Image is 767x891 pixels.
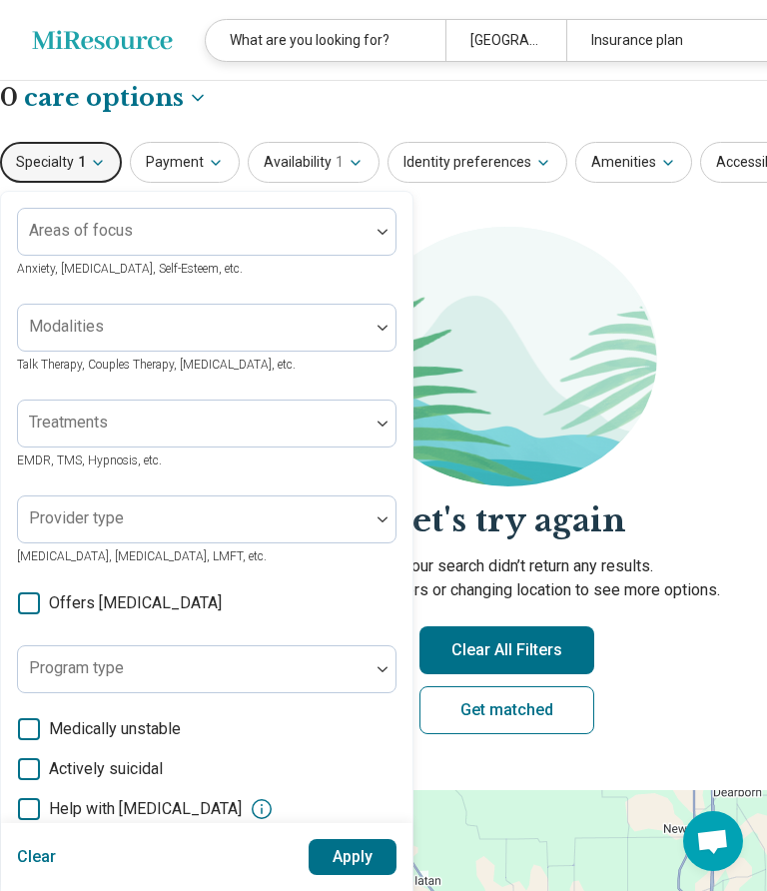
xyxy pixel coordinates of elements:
[49,717,181,741] span: Medically unstable
[29,413,108,432] label: Treatments
[336,152,344,173] span: 1
[387,142,567,183] button: Identity preferences
[248,142,380,183] button: Availability1
[17,839,57,875] button: Clear
[17,453,162,467] span: EMDR, TMS, Hypnosis, etc.
[130,142,240,183] button: Payment
[17,358,296,372] span: Talk Therapy, Couples Therapy, [MEDICAL_DATA], etc.
[29,221,133,240] label: Areas of focus
[309,839,397,875] button: Apply
[17,549,267,563] span: [MEDICAL_DATA], [MEDICAL_DATA], LMFT, etc.
[29,508,124,527] label: Provider type
[683,811,743,871] a: Open chat
[24,81,208,115] button: Care options
[445,20,565,61] div: [GEOGRAPHIC_DATA], KS 66048
[49,757,163,781] span: Actively suicidal
[419,686,594,734] a: Get matched
[29,317,104,336] label: Modalities
[206,20,445,61] div: What are you looking for?
[49,797,242,821] span: Help with [MEDICAL_DATA]
[419,626,594,674] button: Clear All Filters
[24,81,184,115] span: care options
[17,262,243,276] span: Anxiety, [MEDICAL_DATA], Self-Esteem, etc.
[78,152,86,173] span: 1
[29,658,124,677] label: Program type
[575,142,692,183] button: Amenities
[49,591,222,615] span: Offers [MEDICAL_DATA]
